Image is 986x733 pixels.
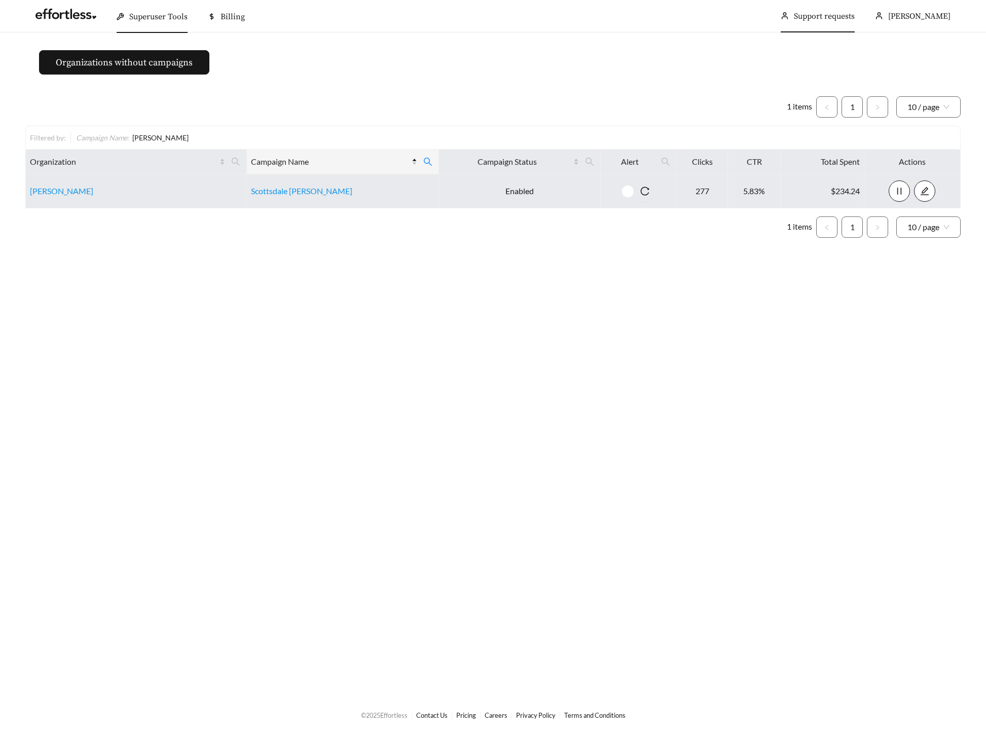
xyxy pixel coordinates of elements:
[677,174,728,208] td: 277
[251,156,410,168] span: Campaign Name
[824,225,830,231] span: left
[30,156,217,168] span: Organization
[888,11,951,21] span: [PERSON_NAME]
[896,96,961,118] div: Page Size
[816,96,837,118] button: left
[129,12,188,22] span: Superuser Tools
[864,150,961,174] th: Actions
[30,186,93,196] a: [PERSON_NAME]
[874,225,881,231] span: right
[728,150,781,174] th: CTR
[221,12,245,22] span: Billing
[824,104,830,111] span: left
[634,187,655,196] span: reload
[39,50,209,75] button: Organizations without campaigns
[816,216,837,238] button: left
[816,96,837,118] li: Previous Page
[564,711,626,719] a: Terms and Conditions
[842,96,863,118] li: 1
[251,186,352,196] a: Scottsdale [PERSON_NAME]
[605,156,655,168] span: Alert
[842,216,863,238] li: 1
[634,180,655,202] button: reload
[842,97,862,117] a: 1
[889,180,910,202] button: pause
[416,711,448,719] a: Contact Us
[361,711,408,719] span: © 2025 Effortless
[423,157,432,166] span: search
[787,216,812,238] li: 1 items
[867,96,888,118] li: Next Page
[842,217,862,237] a: 1
[907,217,950,237] span: 10 / page
[867,216,888,238] li: Next Page
[914,180,935,202] button: edit
[874,104,881,111] span: right
[585,157,594,166] span: search
[867,96,888,118] button: right
[581,154,598,170] span: search
[443,156,571,168] span: Campaign Status
[889,187,909,196] span: pause
[787,96,812,118] li: 1 items
[485,711,507,719] a: Careers
[76,133,129,142] span: Campaign Name :
[231,157,240,166] span: search
[867,216,888,238] button: right
[132,133,189,142] span: [PERSON_NAME]
[728,174,781,208] td: 5.83%
[516,711,556,719] a: Privacy Policy
[419,154,436,170] span: search
[677,150,728,174] th: Clicks
[915,187,935,196] span: edit
[661,157,670,166] span: search
[456,711,476,719] a: Pricing
[896,216,961,238] div: Page Size
[781,174,864,208] td: $234.24
[781,150,864,174] th: Total Spent
[439,174,601,208] td: Enabled
[914,186,935,196] a: edit
[30,132,70,143] div: Filtered by:
[794,11,855,21] a: Support requests
[816,216,837,238] li: Previous Page
[657,154,674,170] span: search
[907,97,950,117] span: 10 / page
[227,154,244,170] span: search
[56,56,193,69] span: Organizations without campaigns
